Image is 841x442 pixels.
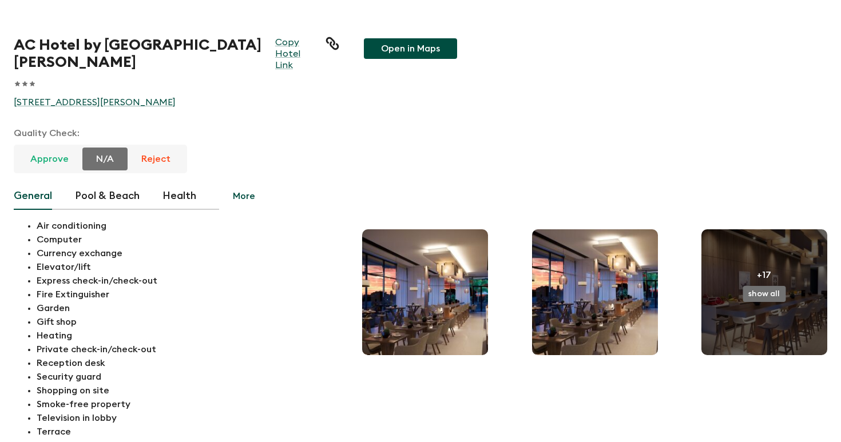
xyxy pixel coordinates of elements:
button: N/A [82,148,128,170]
p: Air conditioning [37,219,339,233]
button: show all [743,286,786,302]
p: Gift shop [37,315,339,329]
p: Smoke-free property [37,397,339,411]
p: Fire Extinguisher [37,288,339,301]
p: Reception desk [37,356,339,370]
p: +17 [757,268,771,282]
p: Quality Check: [14,126,339,140]
p: Shopping on site [37,384,339,397]
button: General [14,182,52,210]
button: Open in Maps [364,38,457,59]
a: [STREET_ADDRESS][PERSON_NAME] [14,97,339,108]
p: Private check-in/check-out [37,343,339,356]
p: Garden [37,301,339,315]
button: Reject [128,148,184,170]
p: Terrace [37,425,339,439]
button: Health [162,182,196,210]
p: Currency exchange [37,246,339,260]
p: Heating [37,329,339,343]
button: Pool & Beach [75,182,140,210]
p: Elevator/lift [37,260,339,274]
p: Security guard [37,370,339,384]
a: Copy Hotel Link [275,37,320,71]
p: Express check-in/check-out [37,274,339,288]
h1: AC Hotel by [GEOGRAPHIC_DATA][PERSON_NAME] [14,37,275,71]
button: Approve [17,148,82,170]
p: Television in lobby [37,411,339,425]
button: More [219,182,269,210]
p: Computer [37,233,339,246]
